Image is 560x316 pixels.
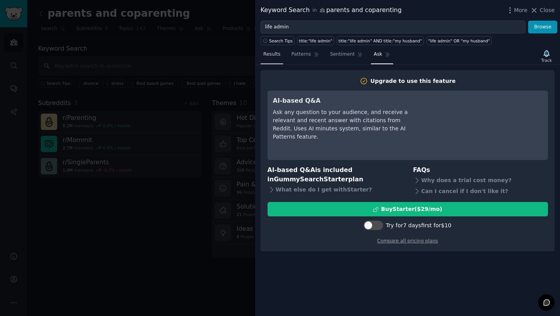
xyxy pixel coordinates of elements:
span: Ask [374,51,382,58]
button: Close [530,6,555,14]
span: Close [540,6,555,14]
a: Compare all pricing plans [377,238,438,244]
span: in [312,7,317,14]
button: Search Tips [261,36,294,45]
span: Results [263,51,280,58]
button: More [506,6,528,14]
div: Ask any question to your audience, and receive a relevant and recent answer with citations from R... [273,108,415,141]
span: More [514,6,528,14]
div: Buy Starter ($ 29 /mo ) [381,205,442,213]
div: Track [541,58,552,63]
div: What else do I get with Starter ? [268,184,402,195]
span: Sentiment [330,51,355,58]
a: Patterns [289,48,322,64]
div: title:"life admin" [299,38,332,44]
span: Patterns [291,51,311,58]
span: GummySearch Starter [274,176,348,183]
div: title:"life admin" AND title:"my husband" [339,38,422,44]
div: Keyword Search parents and coparenting [261,5,402,15]
a: title:"life admin" AND title:"my husband" [337,36,423,45]
div: Try for 7 days first for $10 [386,221,451,230]
div: "life admin" OR "my husband" [428,38,490,44]
h3: FAQs [413,165,548,175]
h3: AI-based Q&A [273,96,415,106]
h3: AI-based Q&A is included in plan [268,165,402,184]
button: Browse [528,21,557,34]
a: "life admin" OR "my husband" [427,36,492,45]
button: BuyStarter($29/mo) [268,202,548,216]
a: Ask [371,48,393,64]
a: title:"life admin" [297,36,334,45]
a: Results [261,48,283,64]
a: Sentiment [327,48,366,64]
div: Why does a trial cost money? [413,175,548,186]
div: Upgrade to use this feature [371,77,456,85]
span: Search Tips [269,38,293,44]
button: Track [539,48,555,64]
div: Can I cancel if I don't like it? [413,186,548,197]
input: Try a keyword related to your business [261,21,525,34]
